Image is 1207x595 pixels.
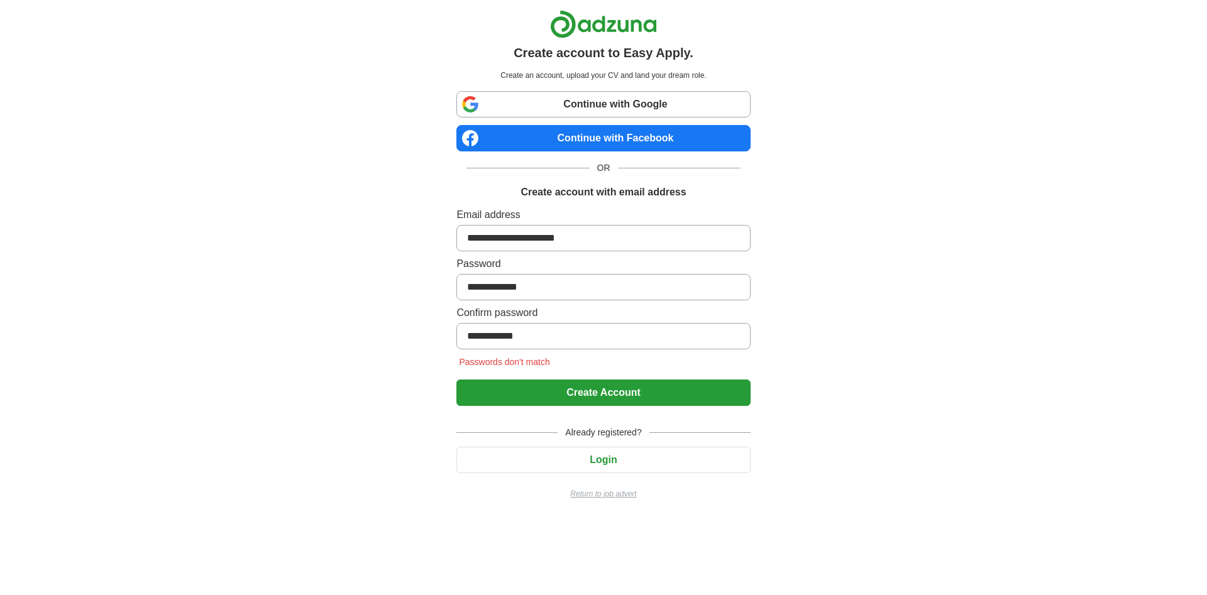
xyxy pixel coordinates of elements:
a: Return to job advert [456,488,750,499]
h1: Create account with email address [521,185,686,200]
label: Password [456,256,750,271]
span: Already registered? [558,426,649,439]
a: Login [456,454,750,465]
a: Continue with Facebook [456,125,750,151]
label: Confirm password [456,305,750,320]
span: OR [590,161,618,175]
button: Login [456,447,750,473]
a: Continue with Google [456,91,750,117]
h1: Create account to Easy Apply. [514,43,693,62]
span: Passwords don't match [456,357,552,367]
button: Create Account [456,379,750,406]
label: Email address [456,207,750,222]
img: Adzuna logo [550,10,657,38]
p: Create an account, upload your CV and land your dream role. [459,70,747,81]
